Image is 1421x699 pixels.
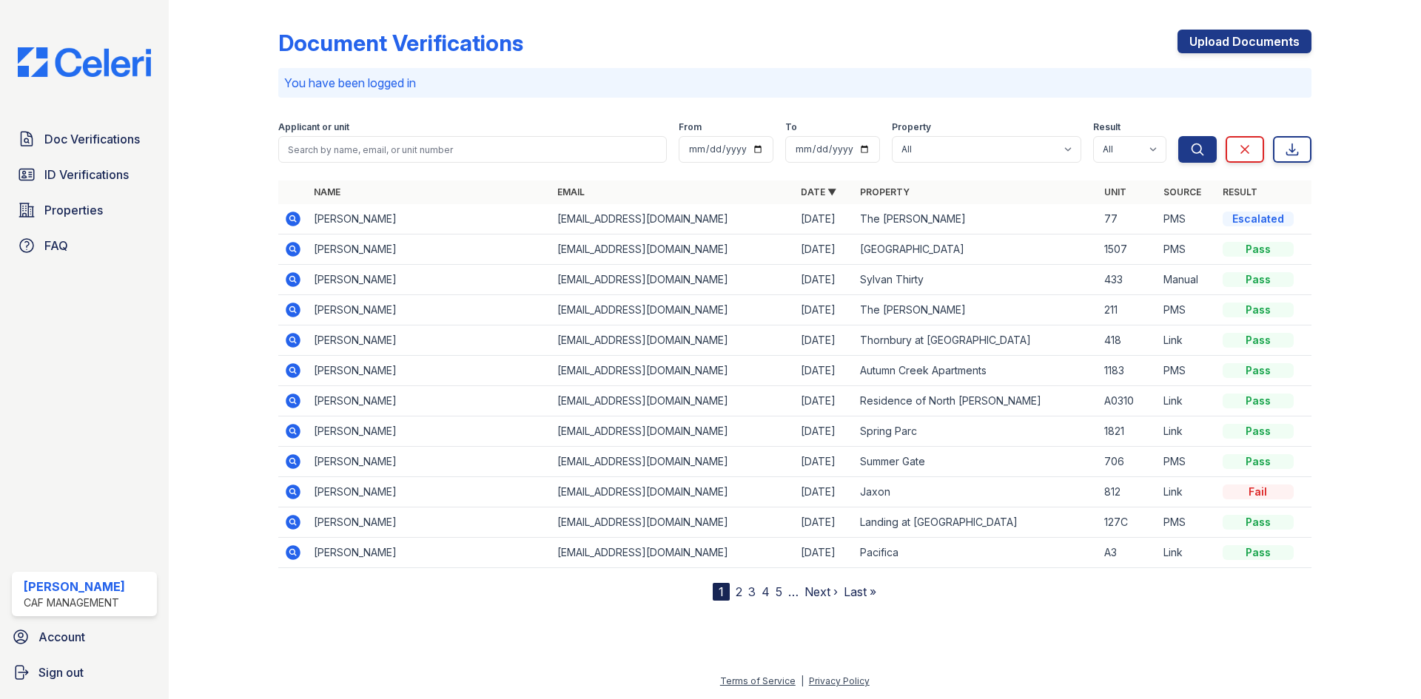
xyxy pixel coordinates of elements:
td: [PERSON_NAME] [308,356,551,386]
div: Pass [1223,424,1294,439]
td: [DATE] [795,356,854,386]
td: [EMAIL_ADDRESS][DOMAIN_NAME] [551,356,795,386]
td: 1821 [1098,416,1158,447]
td: [PERSON_NAME] [308,386,551,416]
td: Link [1158,325,1217,356]
td: Sylvan Thirty [854,265,1098,295]
td: A0310 [1098,386,1158,416]
td: PMS [1158,447,1217,477]
td: Link [1158,416,1217,447]
a: Last » [844,584,876,599]
td: Jaxon [854,477,1098,507]
td: [PERSON_NAME] [308,538,551,568]
a: FAQ [12,231,157,260]
td: 1183 [1098,356,1158,386]
td: 211 [1098,295,1158,325]
div: Pass [1223,333,1294,348]
a: Email [557,186,585,197]
td: Thornbury at [GEOGRAPHIC_DATA] [854,325,1098,356]
td: PMS [1158,507,1217,538]
label: Result [1093,121,1121,133]
td: PMS [1158,356,1217,386]
a: ID Verifications [12,160,157,189]
td: [EMAIL_ADDRESS][DOMAIN_NAME] [551,416,795,447]
label: Applicant or unit [278,121,349,133]
a: Privacy Policy [809,675,870,686]
label: Property [892,121,931,133]
div: Pass [1223,394,1294,408]
td: 433 [1098,265,1158,295]
td: 127C [1098,507,1158,538]
td: [DATE] [795,477,854,507]
span: ID Verifications [44,166,129,183]
div: CAF Management [24,595,125,610]
td: Residence of North [PERSON_NAME] [854,386,1098,416]
td: [PERSON_NAME] [308,447,551,477]
div: Pass [1223,545,1294,560]
td: PMS [1158,295,1217,325]
div: Pass [1223,272,1294,287]
td: 418 [1098,325,1158,356]
div: Pass [1223,363,1294,378]
label: From [679,121,702,133]
td: [PERSON_NAME] [308,416,551,447]
a: 4 [762,584,770,599]
td: [EMAIL_ADDRESS][DOMAIN_NAME] [551,477,795,507]
td: The [PERSON_NAME] [854,204,1098,234]
a: Next › [804,584,838,599]
td: [EMAIL_ADDRESS][DOMAIN_NAME] [551,234,795,265]
td: 1507 [1098,234,1158,265]
a: Result [1223,186,1257,197]
a: Account [6,622,163,652]
label: To [785,121,797,133]
td: Link [1158,386,1217,416]
span: Sign out [38,663,84,681]
div: Pass [1223,454,1294,469]
input: Search by name, email, or unit number [278,136,667,163]
td: [EMAIL_ADDRESS][DOMAIN_NAME] [551,538,795,568]
td: [EMAIL_ADDRESS][DOMAIN_NAME] [551,295,795,325]
td: [EMAIL_ADDRESS][DOMAIN_NAME] [551,265,795,295]
td: [DATE] [795,416,854,447]
td: 706 [1098,447,1158,477]
div: Document Verifications [278,30,523,56]
td: PMS [1158,204,1217,234]
div: Pass [1223,515,1294,530]
td: [EMAIL_ADDRESS][DOMAIN_NAME] [551,447,795,477]
td: A3 [1098,538,1158,568]
td: [DATE] [795,204,854,234]
a: 2 [736,584,742,599]
div: | [801,675,804,686]
td: Spring Parc [854,416,1098,447]
img: CE_Logo_Blue-a8612792a0a2168367f1c8372b55b34899dd931a85d93a1a3d3e32e68fde9ad4.png [6,47,163,77]
td: [PERSON_NAME] [308,325,551,356]
a: Property [860,186,910,197]
a: 5 [776,584,782,599]
td: [PERSON_NAME] [308,477,551,507]
td: [DATE] [795,325,854,356]
td: [PERSON_NAME] [308,265,551,295]
div: 1 [713,583,730,601]
td: 77 [1098,204,1158,234]
td: Landing at [GEOGRAPHIC_DATA] [854,507,1098,538]
a: Properties [12,195,157,225]
div: Escalated [1223,212,1294,226]
td: Manual [1158,265,1217,295]
td: [PERSON_NAME] [308,234,551,265]
p: You have been logged in [284,74,1306,92]
td: [EMAIL_ADDRESS][DOMAIN_NAME] [551,507,795,538]
td: [DATE] [795,295,854,325]
td: [DATE] [795,234,854,265]
td: 812 [1098,477,1158,507]
span: … [788,583,799,601]
a: Upload Documents [1178,30,1311,53]
a: Date ▼ [801,186,836,197]
td: Link [1158,538,1217,568]
td: [DATE] [795,447,854,477]
td: The [PERSON_NAME] [854,295,1098,325]
a: 3 [748,584,756,599]
a: Name [314,186,340,197]
a: Doc Verifications [12,124,157,154]
div: Pass [1223,303,1294,317]
span: Properties [44,201,103,219]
